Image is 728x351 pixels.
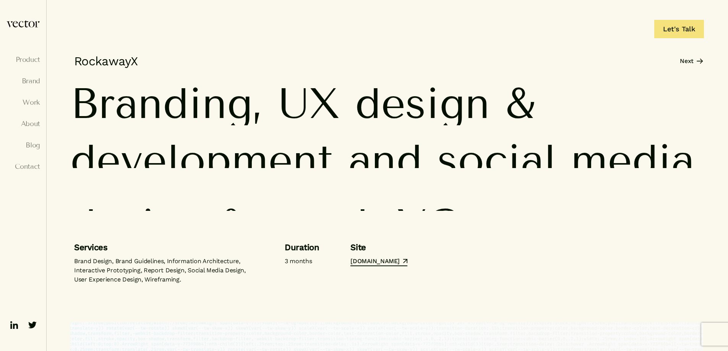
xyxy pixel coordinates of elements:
span: media [571,139,694,181]
span: for [220,203,279,246]
span: design [70,203,205,246]
span: development [70,139,334,181]
a: Brand [6,77,40,85]
span: & [505,82,535,125]
a: Work [6,99,40,106]
a: Next [680,57,703,66]
span: and [349,139,422,181]
h6: Duration [285,241,319,254]
img: ico-linkedin [8,319,20,331]
a: Blog [6,141,40,149]
h5: RockawayX [70,53,138,69]
span: social [437,139,556,181]
h6: Site [350,241,407,254]
a: Product [6,56,40,63]
a: Contact [6,163,40,170]
em: 3 months [285,257,312,265]
a: Let's Talk [654,20,704,38]
span: VC [397,203,459,246]
span: design [355,82,490,125]
span: Branding, [70,82,263,125]
span: UX [278,82,340,125]
img: ico-twitter-fill [26,319,39,331]
span: tech [293,203,382,246]
p: Brand Design, Brand Guidelines, Information Architecture, Interactive Prototyping, Report Design,... [74,257,253,284]
a: About [6,120,40,128]
h6: Services [74,241,253,254]
a: [DOMAIN_NAME] [350,257,407,266]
